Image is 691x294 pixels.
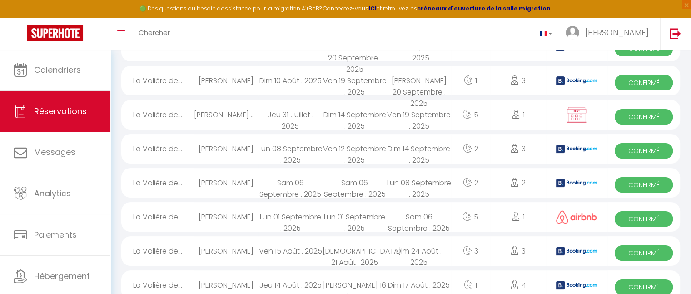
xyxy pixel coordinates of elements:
span: Hébergement [34,270,90,282]
a: ... [PERSON_NAME] [559,18,660,50]
button: Ouvrir le widget de chat LiveChat [7,4,35,31]
a: ICI [368,5,377,12]
span: Paiements [34,229,77,240]
img: logout [670,28,681,39]
span: [PERSON_NAME] [585,27,649,38]
a: créneaux d'ouverture de la salle migration [417,5,551,12]
span: Calendriers [34,64,81,75]
a: Chercher [132,18,177,50]
img: Super Booking [27,25,83,41]
span: Réservations [34,105,87,117]
span: Messages [34,146,75,158]
span: Analytics [34,188,71,199]
img: ... [566,26,579,40]
span: Chercher [139,28,170,37]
